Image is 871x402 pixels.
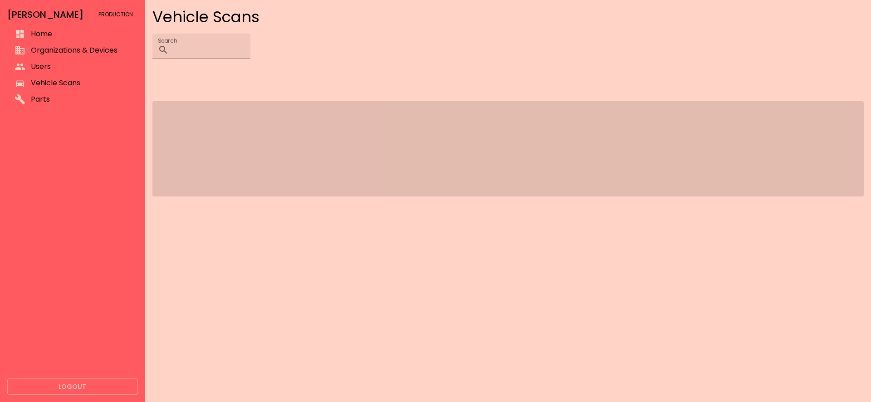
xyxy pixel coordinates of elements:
[31,78,131,88] span: Vehicle Scans
[31,61,131,72] span: Users
[31,29,131,39] span: Home
[31,94,131,105] span: Parts
[31,45,131,56] span: Organizations & Devices
[158,37,177,44] label: Search
[7,7,83,22] h6: [PERSON_NAME]
[7,378,138,395] button: Logout
[152,7,864,26] h4: Vehicle Scans
[98,7,133,22] span: Production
